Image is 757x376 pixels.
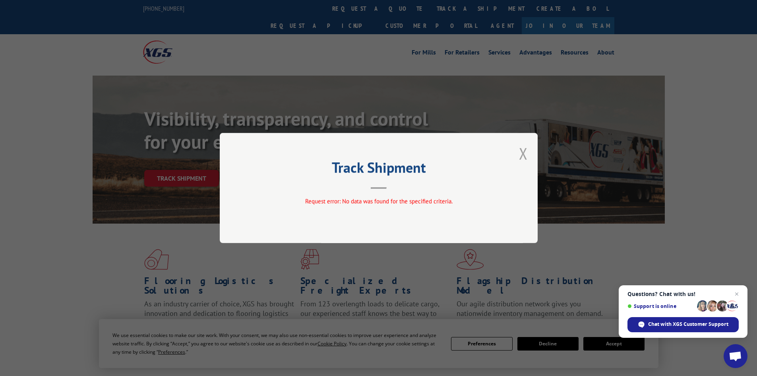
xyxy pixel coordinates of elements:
[519,143,528,164] button: Close modal
[305,197,452,205] span: Request error: No data was found for the specified criteria.
[627,303,694,309] span: Support is online
[627,291,739,297] span: Questions? Chat with us!
[259,162,498,177] h2: Track Shipment
[648,321,728,328] span: Chat with XGS Customer Support
[627,317,739,332] span: Chat with XGS Customer Support
[724,344,747,368] a: Open chat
